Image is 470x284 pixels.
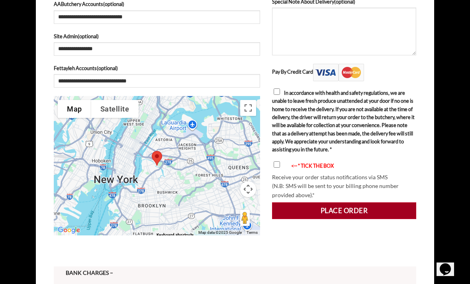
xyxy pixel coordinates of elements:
[157,230,194,240] button: Keyboard shortcuts
[240,181,256,197] button: Map camera controls
[66,269,113,276] strong: BANK CHARGES –
[272,173,416,200] p: Receive your order status notifications via SMS (N.B: SMS will be sent to your billing phone numb...
[274,88,280,95] input: In accordance with health and safety regulations, we are unable to leave fresh produce unattended...
[272,202,416,219] button: Place order
[272,69,364,75] label: Pay By Credit Card
[56,225,82,235] a: Open this area in Google Maps (opens a new window)
[198,230,242,235] span: Map data ©2025 Google
[54,32,260,40] label: Site Admin
[284,164,291,169] img: arrow-blink.gif
[240,100,256,116] button: Toggle fullscreen view
[103,1,124,7] span: (optional)
[272,90,415,153] span: In accordance with health and safety regulations, we are unable to leave fresh produce unattended...
[91,100,139,118] button: Show satellite imagery
[78,33,99,39] span: (optional)
[274,161,280,168] input: <-- * TICK THE BOX
[58,100,91,118] button: Show street map
[437,252,462,276] iframe: chat widget
[313,64,364,81] img: Pay By Credit Card
[291,163,334,169] font: <-- * TICK THE BOX
[97,65,118,71] span: (optional)
[54,64,260,72] label: Fettayleh Accounts
[56,225,82,235] img: Google
[247,230,258,235] a: Terms (opens in new tab)
[240,210,250,226] button: Drag Pegman onto the map to open Street View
